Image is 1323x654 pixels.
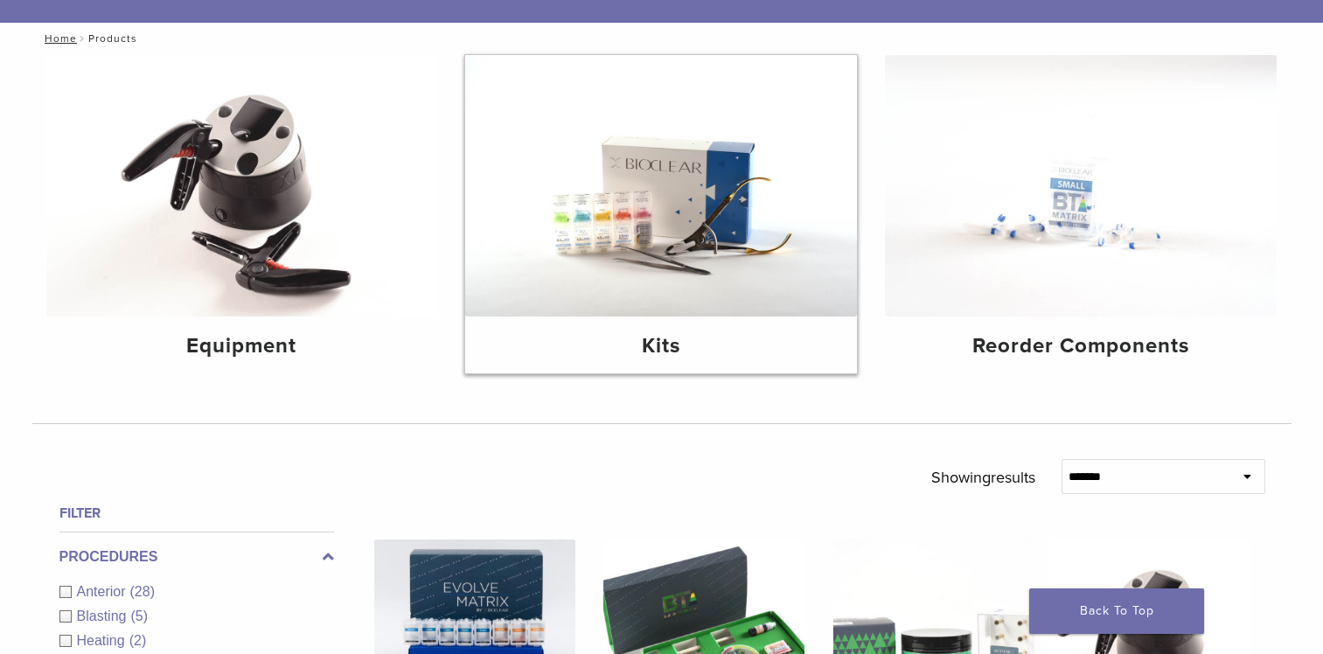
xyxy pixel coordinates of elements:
[1029,588,1204,634] a: Back To Top
[899,330,1263,362] h4: Reorder Components
[60,330,424,362] h4: Equipment
[46,55,438,373] a: Equipment
[465,55,857,373] a: Kits
[39,32,77,45] a: Home
[130,584,155,599] span: (28)
[77,584,130,599] span: Anterior
[46,55,438,317] img: Equipment
[59,546,334,567] label: Procedures
[130,609,148,623] span: (5)
[129,633,147,648] span: (2)
[32,23,1292,54] nav: Products
[465,55,857,317] img: Kits
[59,503,334,524] h4: Filter
[77,609,131,623] span: Blasting
[77,633,129,648] span: Heating
[479,330,843,362] h4: Kits
[885,55,1277,317] img: Reorder Components
[931,459,1035,496] p: Showing results
[885,55,1277,373] a: Reorder Components
[77,34,88,43] span: /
